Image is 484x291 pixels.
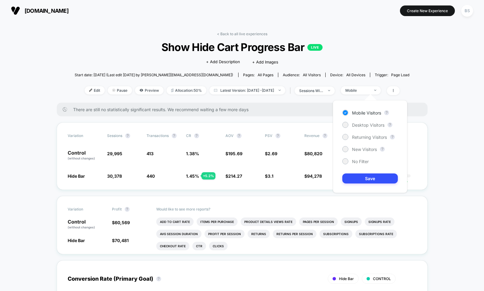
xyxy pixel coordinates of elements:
[197,217,238,226] li: Items Per Purchase
[304,151,322,156] span: $
[323,133,327,138] button: ?
[206,59,240,65] span: + Add Description
[325,73,370,77] span: Device:
[186,173,199,179] span: 1.45 %
[341,217,362,226] li: Signups
[135,86,164,94] span: Preview
[328,90,330,91] img: end
[339,276,354,281] span: Hide Bar
[209,242,228,250] li: Clicks
[248,230,270,238] li: Returns
[241,217,296,226] li: Product Details Views Rate
[225,173,242,179] span: $
[265,173,273,179] span: $
[156,217,194,226] li: Add To Cart Rate
[9,6,70,15] button: [DOMAIN_NAME]
[283,73,321,77] div: Audience:
[352,147,377,152] span: New Visitors
[375,73,409,77] div: Trigger:
[265,133,272,138] span: PSV
[147,173,155,179] span: 440
[91,41,393,53] span: Show Hide Cart Progress Bar
[147,151,154,156] span: 413
[352,159,369,164] span: No Filter
[303,73,321,77] span: All Visitors
[112,207,122,211] span: Profit
[258,73,273,77] span: all pages
[307,151,322,156] span: 80,820
[125,207,130,212] button: ?
[352,110,381,115] span: Mobile Visitors
[209,86,285,94] span: Latest Version: [DATE] - [DATE]
[68,207,101,212] span: Variation
[192,242,206,250] li: Ctr
[345,88,370,93] div: Mobile
[279,90,281,91] img: end
[374,90,376,91] img: end
[112,89,115,92] img: end
[391,73,409,77] span: Page Load
[214,89,217,92] img: calendar
[68,173,85,179] span: Hide Bar
[201,172,215,180] div: + 5.2 %
[461,5,473,17] div: BS
[373,276,391,281] span: CONTROL
[112,220,130,225] span: $
[75,73,233,77] span: Start date: [DATE] (Last edit [DATE] by [PERSON_NAME][EMAIL_ADDRESS][DOMAIN_NAME])
[304,173,322,179] span: $
[365,217,394,226] li: Signups Rate
[228,151,242,156] span: 195.69
[25,8,69,14] span: [DOMAIN_NAME]
[384,110,389,115] button: ?
[355,230,397,238] li: Subscriptions Rate
[85,86,105,94] span: Edit
[68,150,101,161] p: Control
[186,133,191,138] span: CR
[228,173,242,179] span: 214.27
[107,173,122,179] span: 30,378
[107,133,122,138] span: Sessions
[243,73,273,77] div: Pages:
[205,230,245,238] li: Profit Per Session
[217,32,267,36] a: < Back to all live experiences
[352,122,384,128] span: Desktop Visitors
[459,5,475,17] button: BS
[307,173,322,179] span: 94,278
[68,133,101,138] span: Variation
[346,73,365,77] span: all devices
[268,173,273,179] span: 3.1
[68,156,95,160] span: (without changes)
[388,122,392,127] button: ?
[112,238,129,243] span: $
[11,6,20,15] img: Visually logo
[172,133,177,138] button: ?
[186,151,199,156] span: 1.38 %
[156,230,201,238] li: Avg Session Duration
[108,86,132,94] span: Pause
[171,89,174,92] img: rebalance
[320,230,352,238] li: Subscriptions
[156,207,417,211] p: Would like to see more reports?
[237,133,242,138] button: ?
[252,60,278,64] span: + Add Images
[390,135,395,139] button: ?
[156,276,161,281] button: ?
[225,133,234,138] span: AOV
[68,238,85,243] span: Hide Bar
[68,219,106,230] p: Control
[115,238,129,243] span: 70,481
[304,133,320,138] span: Revenue
[156,242,189,250] li: Checkout Rate
[342,173,398,183] button: Save
[299,217,338,226] li: Pages Per Session
[73,107,415,112] span: There are still no statistically significant results. We recommend waiting a few more days
[147,133,169,138] span: Transactions
[273,230,316,238] li: Returns Per Session
[68,225,95,229] span: (without changes)
[107,151,122,156] span: 29,995
[194,133,199,138] button: ?
[89,89,92,92] img: edit
[225,151,242,156] span: $
[125,133,130,138] button: ?
[299,88,323,93] div: sessions with impression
